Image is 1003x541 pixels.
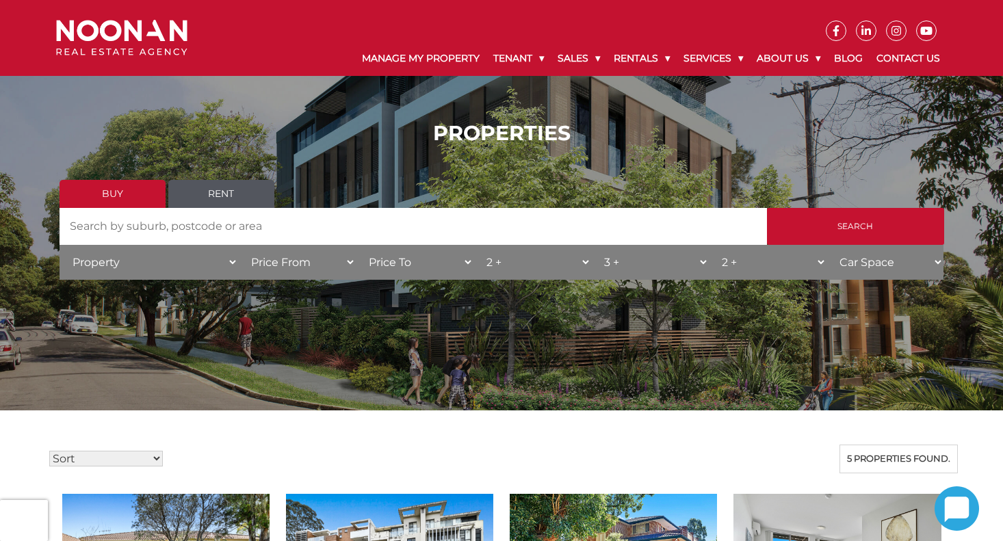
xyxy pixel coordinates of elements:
input: Search by suburb, postcode or area [60,208,767,245]
a: Manage My Property [355,41,486,76]
a: Blog [827,41,870,76]
a: Rent [168,180,274,208]
a: Sales [551,41,607,76]
a: Rentals [607,41,677,76]
input: Search [767,208,944,245]
select: Sort Listings [49,451,163,466]
a: Contact Us [870,41,947,76]
a: Buy [60,180,166,208]
img: Noonan Real Estate Agency [56,20,187,56]
a: About Us [750,41,827,76]
h1: PROPERTIES [60,121,944,146]
a: Tenant [486,41,551,76]
div: 5 properties found. [839,445,958,473]
a: Services [677,41,750,76]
